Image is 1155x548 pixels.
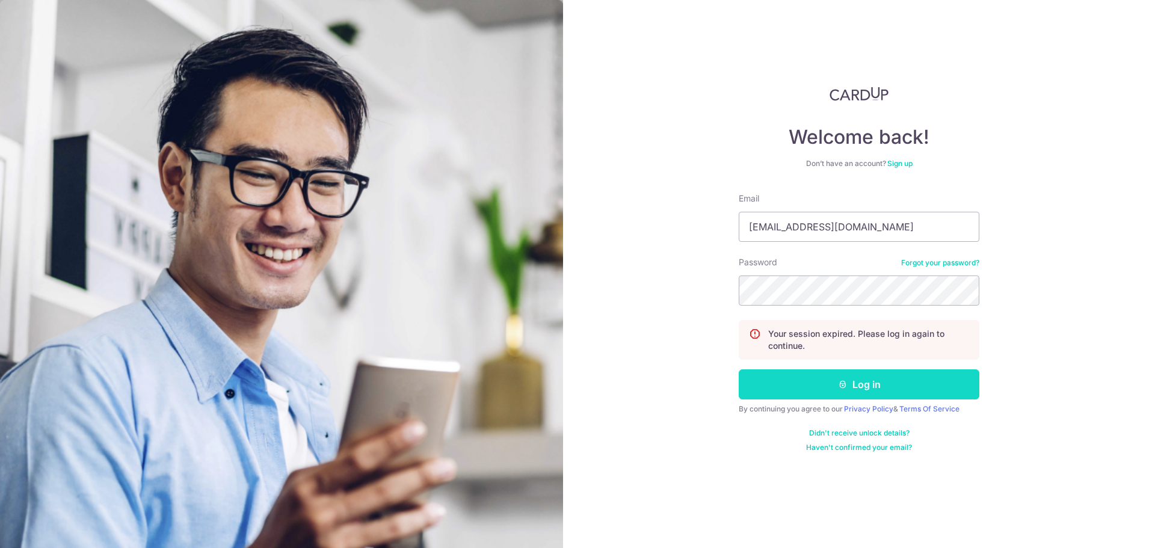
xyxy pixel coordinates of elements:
div: By continuing you agree to our & [739,404,979,414]
div: Don’t have an account? [739,159,979,168]
input: Enter your Email [739,212,979,242]
label: Password [739,256,777,268]
a: Terms Of Service [899,404,959,413]
a: Didn't receive unlock details? [809,428,910,438]
img: CardUp Logo [830,87,889,101]
a: Privacy Policy [844,404,893,413]
label: Email [739,192,759,205]
a: Forgot your password? [901,258,979,268]
button: Log in [739,369,979,399]
a: Sign up [887,159,913,168]
h4: Welcome back! [739,125,979,149]
p: Your session expired. Please log in again to continue. [768,328,969,352]
a: Haven't confirmed your email? [806,443,912,452]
